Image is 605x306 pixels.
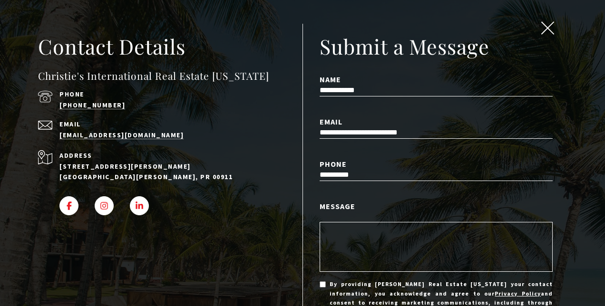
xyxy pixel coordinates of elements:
button: close modal [538,21,556,38]
p: Phone [59,91,276,97]
p: [STREET_ADDRESS][PERSON_NAME] [GEOGRAPHIC_DATA][PERSON_NAME], PR 00911 [59,161,276,182]
span: I agree to be contacted by [PERSON_NAME] International Real Estate PR via text, call & email. To ... [12,58,136,76]
span: [PHONE_NUMBER] [39,45,118,54]
div: Do you have questions? [10,21,137,28]
p: Email [59,121,276,127]
div: Call or text [DATE], we are here to help! [10,30,137,37]
a: Privacy Policy - open in a new tab [495,290,541,297]
a: [EMAIL_ADDRESS][DOMAIN_NAME] [59,131,184,139]
label: Name [320,73,553,86]
h4: Christie's International Real Estate [US_STATE] [38,68,302,84]
a: LINKEDIN - open in a new tab [130,196,149,215]
p: Address [59,150,276,161]
label: Phone [320,158,553,170]
a: FACEBOOK - open in a new tab [59,196,78,215]
h2: Contact Details [38,33,302,60]
input: By providing [PERSON_NAME] Real Estate [US_STATE] your contact information, you acknowledge and a... [320,281,326,287]
a: INSTAGRAM - open in a new tab [95,196,114,215]
a: call (939) 337-3000 [59,101,125,109]
label: Message [320,200,553,212]
label: Email [320,115,553,128]
h2: Submit a Message [320,33,553,60]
